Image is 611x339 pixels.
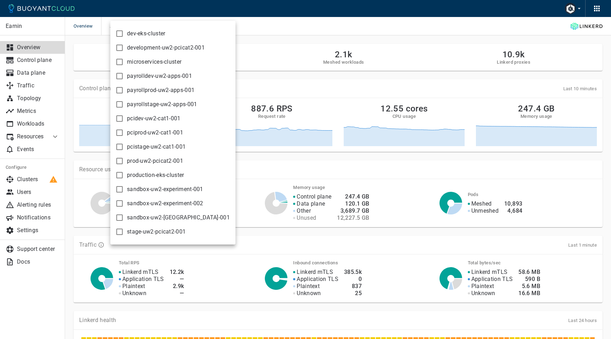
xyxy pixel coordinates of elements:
span: prod-uw2-pcicat2-001 [127,157,183,165]
span: sandbox-uw2-experiment-001 [127,186,203,193]
span: payrollprod-uw2-apps-001 [127,87,194,94]
span: payrolldev-uw2-apps-001 [127,73,192,80]
span: pcidev-uw2-cat1-001 [127,115,181,122]
span: pciprod-uw2-cat1-001 [127,129,183,136]
span: dev-eks-cluster [127,30,165,37]
span: microservices-cluster [127,58,181,65]
span: sandbox-uw2-[GEOGRAPHIC_DATA]-001 [127,214,230,221]
span: stage-uw2-pcicat2-001 [127,228,186,235]
span: development-uw2-pcicat2-001 [127,44,205,51]
span: pcistage-uw2-cat1-001 [127,143,186,150]
span: payrollstage-uw2-apps-001 [127,101,197,108]
span: production-eks-cluster [127,172,184,179]
span: sandbox-uw2-experiment-002 [127,200,203,207]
